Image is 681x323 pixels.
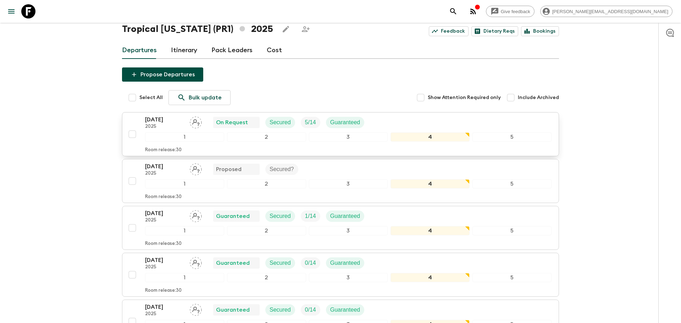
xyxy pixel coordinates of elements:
[122,22,273,36] h1: Tropical [US_STATE] (PR1) 2025
[122,42,157,59] a: Departures
[122,67,203,82] button: Propose Departures
[190,306,202,312] span: Assign pack leader
[472,273,552,282] div: 5
[122,206,559,250] button: [DATE]2025Assign pack leaderGuaranteedSecuredTrip FillGuaranteed12345Room release:30
[429,26,469,36] a: Feedback
[122,253,559,297] button: [DATE]2025Assign pack leaderGuaranteedSecuredTrip FillGuaranteed12345Room release:30
[391,132,470,142] div: 4
[330,259,360,267] p: Guaranteed
[265,117,295,128] div: Secured
[211,42,253,59] a: Pack Leaders
[216,259,250,267] p: Guaranteed
[265,304,295,316] div: Secured
[330,212,360,220] p: Guaranteed
[267,42,282,59] a: Cost
[270,118,291,127] p: Secured
[168,90,231,105] a: Bulk update
[497,9,534,14] span: Give feedback
[145,303,184,311] p: [DATE]
[301,257,320,269] div: Trip Fill
[299,22,313,36] span: Share this itinerary
[270,165,294,174] p: Secured?
[190,212,202,218] span: Assign pack leader
[309,179,388,188] div: 3
[301,304,320,316] div: Trip Fill
[145,132,224,142] div: 1
[472,132,552,142] div: 5
[521,26,559,36] a: Bookings
[330,118,360,127] p: Guaranteed
[145,171,184,176] p: 2025
[145,194,182,200] p: Room release: 30
[330,306,360,314] p: Guaranteed
[227,273,306,282] div: 2
[122,159,559,203] button: [DATE]2025Assign pack leaderProposedSecured?12345Room release:30
[216,212,250,220] p: Guaranteed
[227,179,306,188] div: 2
[548,9,672,14] span: [PERSON_NAME][EMAIL_ADDRESS][DOMAIN_NAME]
[139,94,163,101] span: Select All
[145,311,184,317] p: 2025
[270,212,291,220] p: Secured
[472,226,552,235] div: 5
[189,93,222,102] p: Bulk update
[145,218,184,223] p: 2025
[145,115,184,124] p: [DATE]
[145,241,182,247] p: Room release: 30
[216,118,248,127] p: On Request
[190,259,202,265] span: Assign pack leader
[472,179,552,188] div: 5
[301,210,320,222] div: Trip Fill
[145,226,224,235] div: 1
[309,273,388,282] div: 3
[227,226,306,235] div: 2
[309,226,388,235] div: 3
[145,273,224,282] div: 1
[270,259,291,267] p: Secured
[227,132,306,142] div: 2
[301,117,320,128] div: Trip Fill
[486,6,535,17] a: Give feedback
[171,42,197,59] a: Itinerary
[265,257,295,269] div: Secured
[145,147,182,153] p: Room release: 30
[145,209,184,218] p: [DATE]
[471,26,518,36] a: Dietary Reqs
[391,179,470,188] div: 4
[265,210,295,222] div: Secured
[145,124,184,130] p: 2025
[190,165,202,171] span: Assign pack leader
[145,162,184,171] p: [DATE]
[391,273,470,282] div: 4
[391,226,470,235] div: 4
[309,132,388,142] div: 3
[4,4,18,18] button: menu
[428,94,501,101] span: Show Attention Required only
[145,264,184,270] p: 2025
[518,94,559,101] span: Include Archived
[305,118,316,127] p: 5 / 14
[122,112,559,156] button: [DATE]2025Assign pack leaderOn RequestSecuredTrip FillGuaranteed12345Room release:30
[265,164,298,175] div: Secured?
[540,6,672,17] div: [PERSON_NAME][EMAIL_ADDRESS][DOMAIN_NAME]
[216,306,250,314] p: Guaranteed
[305,259,316,267] p: 0 / 14
[305,212,316,220] p: 1 / 14
[270,306,291,314] p: Secured
[305,306,316,314] p: 0 / 14
[446,4,460,18] button: search adventures
[145,288,182,294] p: Room release: 30
[190,119,202,124] span: Assign pack leader
[279,22,293,36] button: Edit this itinerary
[145,179,224,188] div: 1
[145,256,184,264] p: [DATE]
[216,165,242,174] p: Proposed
